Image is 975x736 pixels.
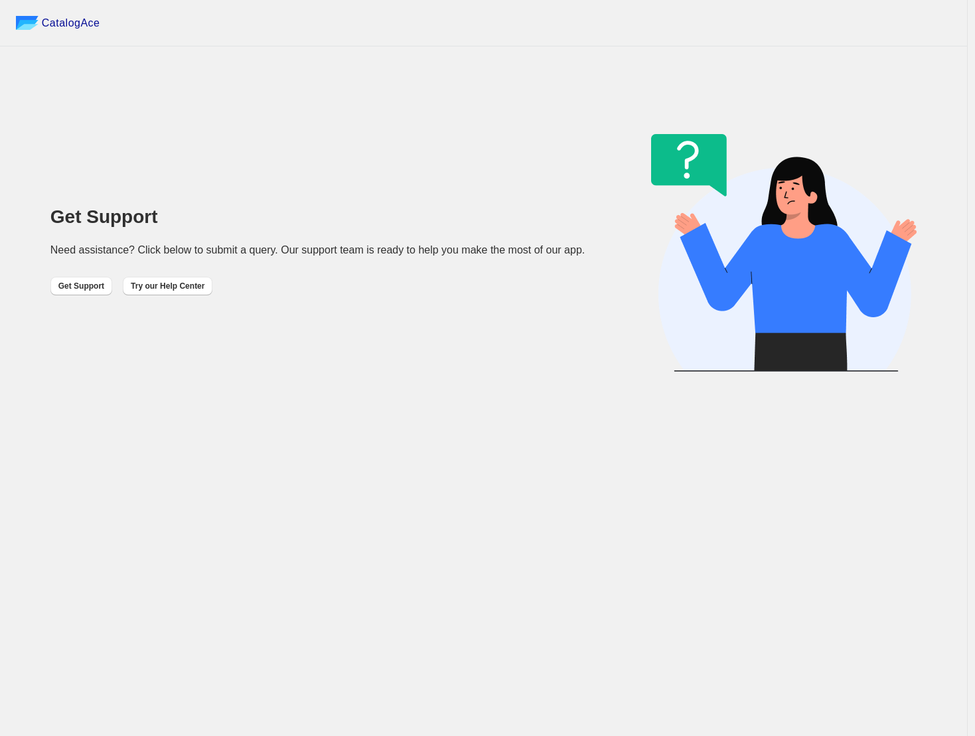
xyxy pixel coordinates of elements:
h1: Get Support [50,210,585,224]
p: Need assistance? Click below to submit a query. Our support team is ready to help you make the mo... [50,244,585,257]
span: Get Support [58,281,104,291]
button: Try our Help Center [123,277,212,295]
img: catalog ace [16,16,38,30]
button: Get Support [50,277,112,295]
span: CatalogAce [42,17,100,30]
span: Try our Help Center [131,281,204,291]
img: help_center [651,120,917,386]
